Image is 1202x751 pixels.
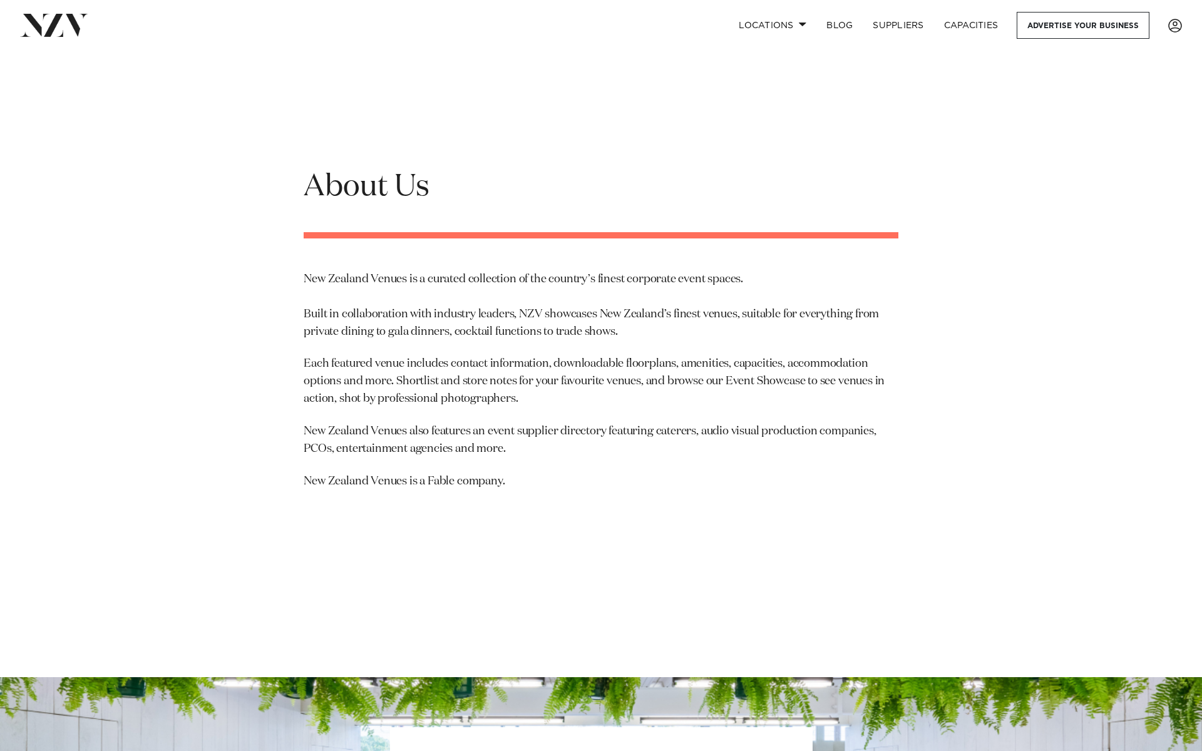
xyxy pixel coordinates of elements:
h1: About Us [304,168,898,207]
a: Advertise your business [1017,12,1149,39]
a: BLOG [816,12,863,39]
a: SUPPLIERS [863,12,933,39]
p: New Zealand Venues is a curated collection of the country’s finest corporate event spaces. Built ... [304,271,898,341]
p: New Zealand Venues also features an event supplier directory featuring caterers, audio visual pro... [304,423,898,458]
a: Locations [729,12,816,39]
a: Capacities [934,12,1009,39]
p: New Zealand Venues is a Fable company. [304,473,898,491]
img: nzv-logo.png [20,14,88,36]
p: Each featured venue includes contact information, downloadable floorplans, amenities, capacities,... [304,355,898,408]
